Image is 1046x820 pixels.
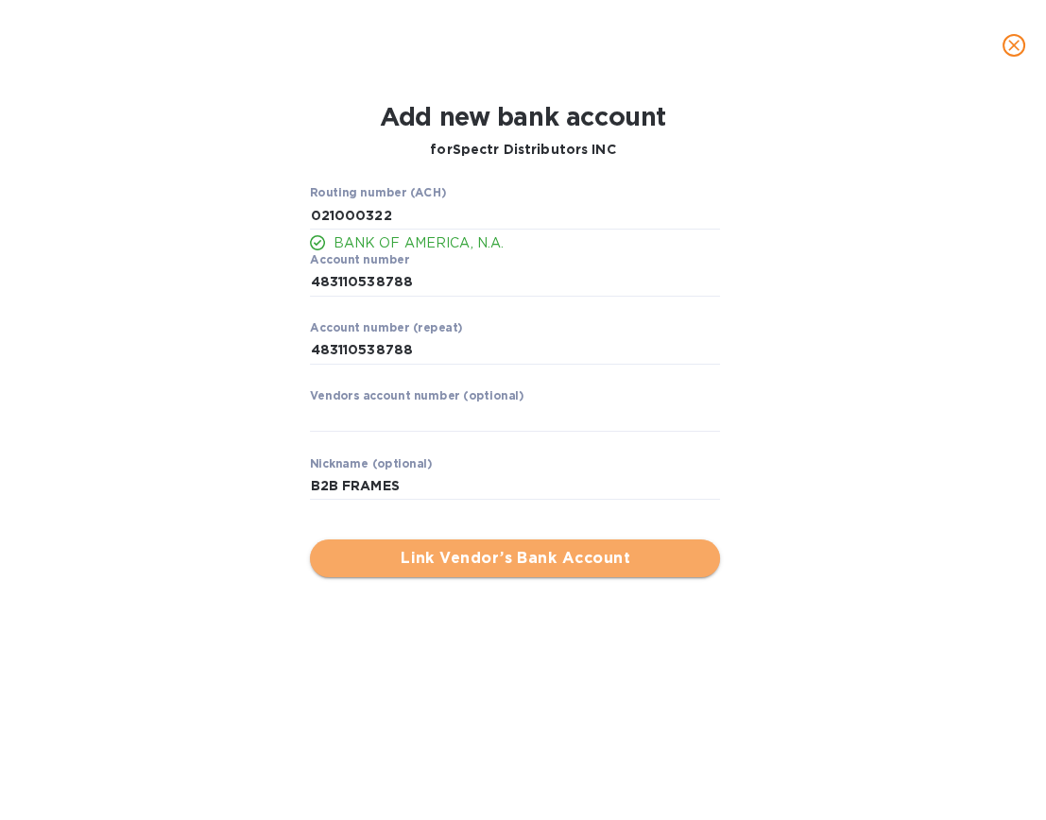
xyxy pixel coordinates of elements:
[380,102,666,132] h1: Add new bank account
[325,547,705,570] span: Link Vendor’s Bank Account
[991,23,1037,68] button: close
[310,322,463,333] label: Account number (repeat)
[430,142,615,157] b: for Spectr Distributors INC
[333,233,720,253] p: BANK OF AMERICA, N.A.
[310,188,446,199] label: Routing number (ACH)
[310,539,720,577] button: Link Vendor’s Bank Account
[310,255,409,266] label: Account number
[310,390,523,401] label: Vendors account number (optional)
[310,458,433,470] label: Nickname (optional)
